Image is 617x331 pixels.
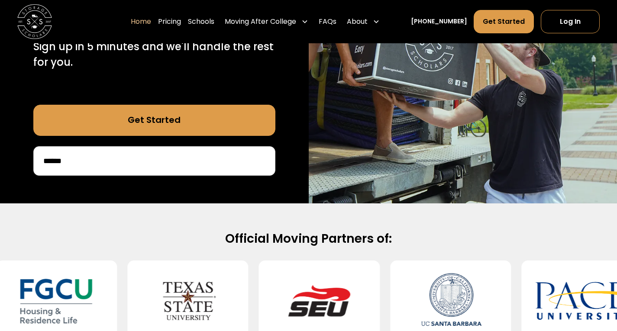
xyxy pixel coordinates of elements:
p: Sign up in 5 minutes and we'll handle the rest for you. [33,39,275,70]
div: Moving After College [221,10,312,34]
a: [PHONE_NUMBER] [411,17,467,26]
h2: Official Moving Partners of: [32,231,585,247]
a: Schools [188,10,214,34]
img: Storage Scholars main logo [17,4,52,39]
a: Pricing [158,10,181,34]
div: Moving After College [225,16,296,27]
a: Log In [541,10,600,33]
a: home [17,4,52,39]
a: Get Started [33,105,275,136]
a: Home [131,10,151,34]
div: About [347,16,368,27]
div: About [343,10,383,34]
a: Get Started [474,10,534,33]
a: FAQs [319,10,336,34]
